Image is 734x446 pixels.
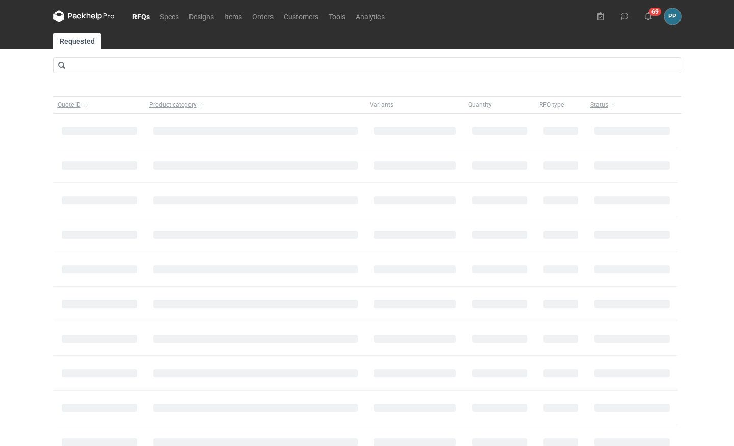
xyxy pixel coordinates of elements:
[247,10,279,22] a: Orders
[149,101,197,109] span: Product category
[145,97,366,113] button: Product category
[640,8,657,24] button: 69
[664,8,681,25] div: Paweł Puch
[664,8,681,25] button: PP
[323,10,350,22] a: Tools
[279,10,323,22] a: Customers
[127,10,155,22] a: RFQs
[53,10,115,22] svg: Packhelp Pro
[58,101,81,109] span: Quote ID
[184,10,219,22] a: Designs
[468,101,492,109] span: Quantity
[155,10,184,22] a: Specs
[53,97,145,113] button: Quote ID
[53,33,101,49] a: Requested
[586,97,678,113] button: Status
[370,101,393,109] span: Variants
[539,101,564,109] span: RFQ type
[219,10,247,22] a: Items
[590,101,608,109] span: Status
[350,10,390,22] a: Analytics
